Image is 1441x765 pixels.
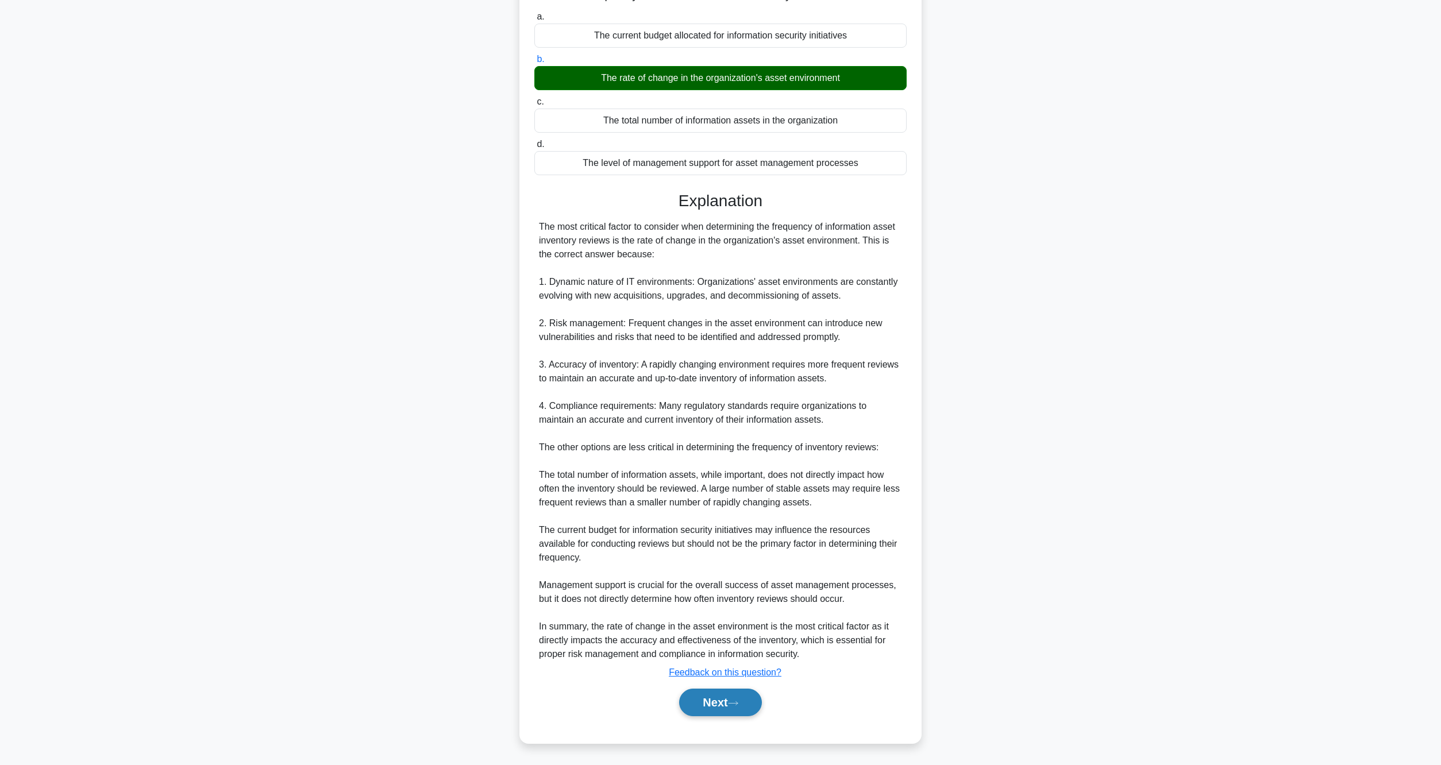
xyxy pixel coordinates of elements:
span: d. [537,139,544,149]
div: The current budget allocated for information security initiatives [534,24,907,48]
span: c. [537,96,544,106]
div: The most critical factor to consider when determining the frequency of information asset inventor... [539,220,902,661]
a: Feedback on this question? [669,667,781,677]
button: Next [679,689,761,716]
span: a. [537,11,544,21]
div: The rate of change in the organization's asset environment [534,66,907,90]
div: The level of management support for asset management processes [534,151,907,175]
span: b. [537,54,544,64]
h3: Explanation [541,191,900,211]
div: The total number of information assets in the organization [534,109,907,133]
